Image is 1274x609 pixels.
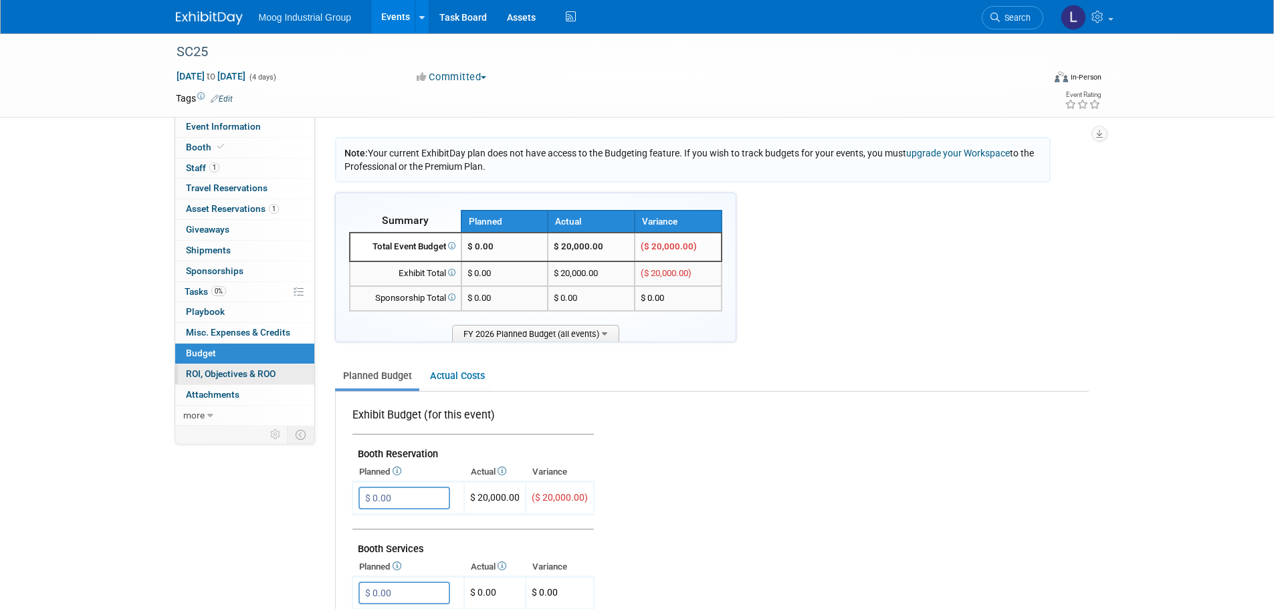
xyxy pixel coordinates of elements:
[186,368,276,379] span: ROI, Objectives & ROO
[175,199,314,219] a: Asset Reservations1
[183,410,205,420] span: more
[382,214,429,227] span: Summary
[548,286,635,311] td: $ 0.00
[175,406,314,426] a: more
[186,224,229,235] span: Giveaways
[269,204,279,214] span: 1
[352,529,594,558] td: Booth Services
[175,158,314,178] a: Staff1
[964,70,1102,90] div: Event Format
[248,73,276,82] span: (4 days)
[186,389,239,400] span: Attachments
[467,268,491,278] span: $ 0.00
[175,282,314,302] a: Tasks0%
[641,268,692,278] span: ($ 20,000.00)
[335,364,419,388] a: Planned Budget
[172,40,1023,64] div: SC25
[186,142,227,152] span: Booth
[356,241,455,253] div: Total Event Budget
[176,70,246,82] span: [DATE] [DATE]
[548,261,635,286] td: $ 20,000.00
[176,92,233,105] td: Tags
[264,426,288,443] td: Personalize Event Tab Strip
[526,463,594,481] th: Variance
[464,558,526,576] th: Actual
[352,558,464,576] th: Planned
[906,148,1010,158] a: upgrade your Workspace
[641,293,664,303] span: $ 0.00
[186,327,290,338] span: Misc. Expenses & Credits
[356,267,455,280] div: Exhibit Total
[1070,72,1101,82] div: In-Person
[352,463,464,481] th: Planned
[344,148,1034,172] span: Your current ExhibitDay plan does not have access to the Budgeting feature. If you wish to track ...
[186,182,268,193] span: Travel Reservations
[175,241,314,261] a: Shipments
[175,117,314,137] a: Event Information
[175,302,314,322] a: Playbook
[467,293,491,303] span: $ 0.00
[209,162,219,172] span: 1
[175,178,314,199] a: Travel Reservations
[548,233,635,261] td: $ 20,000.00
[470,492,520,503] span: $ 20,000.00
[422,364,492,388] a: Actual Costs
[186,162,219,173] span: Staff
[635,211,722,233] th: Variance
[186,121,261,132] span: Event Information
[982,6,1043,29] a: Search
[185,286,226,297] span: Tasks
[175,323,314,343] a: Misc. Expenses & Credits
[641,241,697,251] span: ($ 20,000.00)
[176,11,243,25] img: ExhibitDay
[175,364,314,384] a: ROI, Objectives & ROO
[186,203,279,214] span: Asset Reservations
[532,492,588,503] span: ($ 20,000.00)
[186,348,216,358] span: Budget
[532,587,558,598] span: $ 0.00
[467,241,494,251] span: $ 0.00
[175,220,314,240] a: Giveaways
[344,148,368,158] span: Note:
[175,261,314,281] a: Sponsorships
[186,265,243,276] span: Sponsorships
[461,211,548,233] th: Planned
[356,292,455,305] div: Sponsorship Total
[205,71,217,82] span: to
[352,408,589,430] div: Exhibit Budget (for this event)
[548,211,635,233] th: Actual
[1061,5,1086,30] img: Laura Reilly
[1000,13,1031,23] span: Search
[175,138,314,158] a: Booth
[352,435,594,463] td: Booth Reservation
[186,245,231,255] span: Shipments
[464,463,526,481] th: Actual
[412,70,492,84] button: Committed
[217,143,224,150] i: Booth reservation complete
[211,286,226,296] span: 0%
[287,426,314,443] td: Toggle Event Tabs
[175,385,314,405] a: Attachments
[452,325,619,342] span: FY 2026 Planned Budget (all events)
[1055,72,1068,82] img: Format-Inperson.png
[175,344,314,364] a: Budget
[211,94,233,104] a: Edit
[259,12,352,23] span: Moog Industrial Group
[526,558,594,576] th: Variance
[186,306,225,317] span: Playbook
[1065,92,1101,98] div: Event Rating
